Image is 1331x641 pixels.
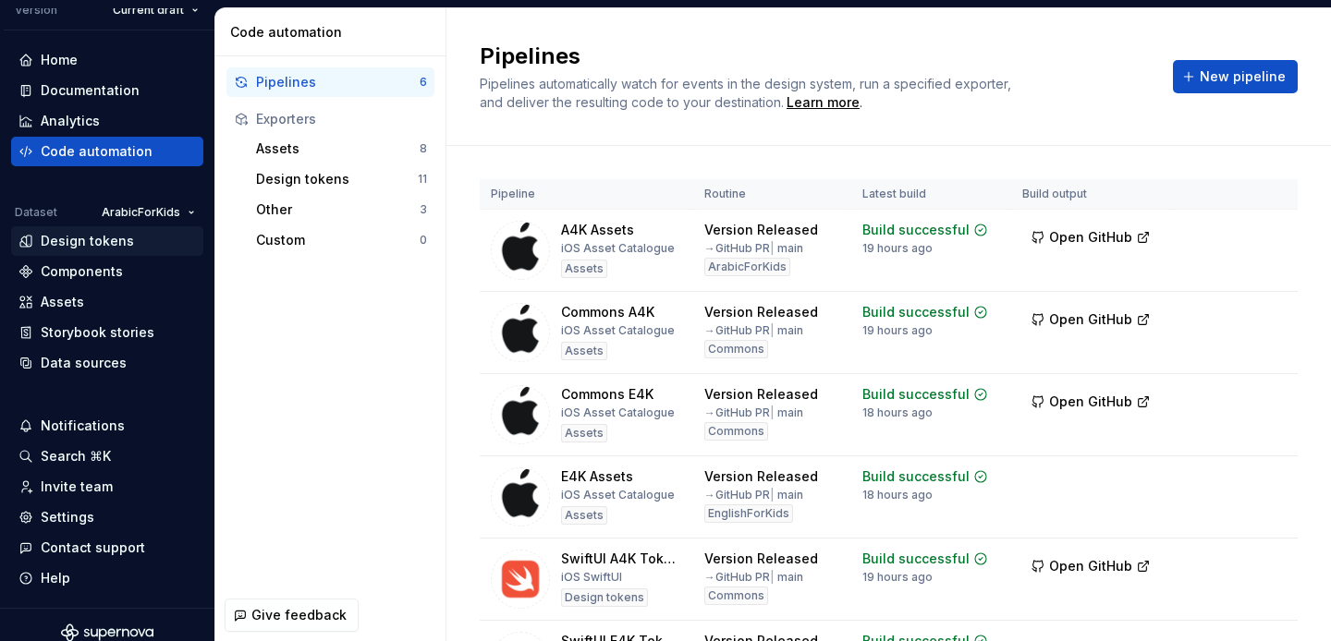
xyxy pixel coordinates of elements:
div: iOS Asset Catalogue [561,488,675,502]
span: | [770,323,775,337]
div: Other [256,200,420,219]
div: → GitHub PR main [704,405,803,420]
h2: Pipelines [480,42,1151,71]
div: Storybook stories [41,323,154,342]
div: Design tokens [256,170,418,188]
div: Version Released [704,467,818,486]
button: Open GitHub [1022,385,1159,418]
a: Data sources [11,348,203,378]
div: Design tokens [561,588,648,607]
a: Settings [11,502,203,532]
div: Home [41,51,78,69]
span: | [770,241,775,255]
div: 18 hours ago [862,405,933,420]
button: Open GitHub [1022,303,1159,336]
div: → GitHub PR main [704,323,803,338]
div: iOS Asset Catalogue [561,241,675,256]
div: Data sources [41,354,127,372]
div: Design tokens [41,232,134,250]
div: Search ⌘K [41,447,111,466]
span: Pipelines automatically watch for events in the design system, run a specified exporter, and deli... [480,76,1015,110]
div: Version Released [704,550,818,568]
span: Give feedback [251,606,347,624]
button: Other3 [249,195,434,224]
button: Notifications [11,411,203,441]
th: Pipeline [480,179,693,210]
div: 11 [418,172,427,187]
div: Exporters [256,110,427,128]
div: Version [15,3,57,18]
div: Code automation [41,142,153,161]
div: Components [41,262,123,281]
span: Current draft [113,3,184,18]
div: Build successful [862,467,970,486]
div: ArabicForKids [704,258,790,276]
div: Version Released [704,303,818,321]
div: 19 hours ago [862,323,933,338]
div: Dataset [15,205,57,220]
button: Custom0 [249,225,434,255]
div: Build successful [862,303,970,321]
div: → GitHub PR main [704,570,803,585]
button: Open GitHub [1022,221,1159,254]
span: | [770,570,775,584]
th: Routine [693,179,852,210]
div: Version Released [704,385,818,404]
div: Assets [561,260,607,278]
div: Commons E4K [561,385,653,404]
div: Pipelines [256,73,420,91]
a: Home [11,45,203,75]
div: iOS Asset Catalogue [561,323,675,338]
button: Open GitHub [1022,550,1159,583]
span: Open GitHub [1049,228,1132,247]
div: Build successful [862,550,970,568]
div: Settings [41,508,94,526]
div: 19 hours ago [862,241,933,256]
div: 6 [420,75,427,90]
a: Open GitHub [1022,396,1159,412]
div: 19 hours ago [862,570,933,585]
th: Build output [1011,179,1171,210]
span: . [784,96,862,110]
a: Code automation [11,137,203,166]
div: Assets [41,293,84,311]
button: Help [11,563,203,593]
button: Design tokens11 [249,164,434,194]
div: Commons [704,587,768,605]
a: Open GitHub [1022,314,1159,330]
button: Assets8 [249,134,434,163]
span: New pipeline [1200,67,1286,86]
div: 3 [420,202,427,217]
span: | [770,405,775,419]
div: Commons [704,340,768,358]
div: Code automation [230,23,438,42]
div: Commons [704,422,768,441]
div: Documentation [41,81,140,100]
a: Invite team [11,472,203,502]
div: iOS Asset Catalogue [561,405,675,420]
div: → GitHub PR main [704,241,803,256]
div: Version Released [704,221,818,239]
div: 8 [420,141,427,156]
button: Search ⌘K [11,441,203,471]
div: Help [41,569,70,587]
a: Assets [11,287,203,317]
a: Pipelines6 [226,67,434,97]
div: 0 [420,233,427,248]
button: ArabicForKids [93,200,203,225]
div: Build successful [862,385,970,404]
button: Give feedback [225,599,359,632]
a: Open GitHub [1022,232,1159,248]
span: Open GitHub [1049,310,1132,329]
div: Build successful [862,221,970,239]
div: Learn more [787,93,860,112]
a: Design tokens [11,226,203,256]
div: Custom [256,231,420,249]
span: Open GitHub [1049,393,1132,411]
span: ArabicForKids [102,205,180,220]
div: SwiftUI A4K Tokens [561,550,682,568]
div: Assets [561,506,607,525]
